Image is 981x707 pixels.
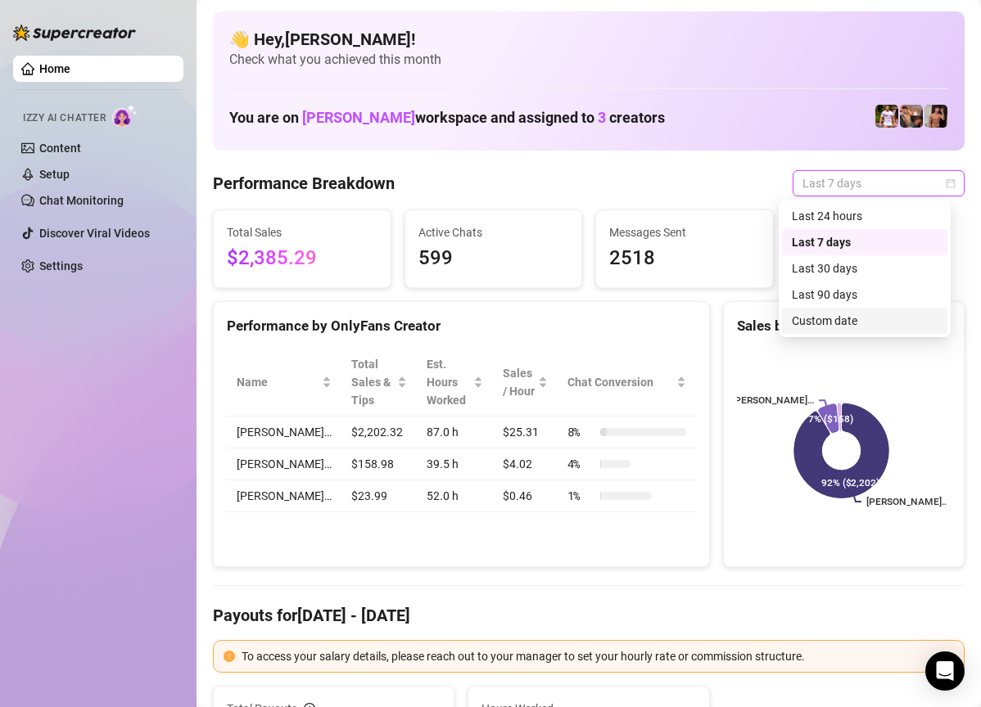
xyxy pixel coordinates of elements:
[417,417,493,448] td: 87.0 h
[609,243,760,274] span: 2518
[792,207,938,225] div: Last 24 hours
[925,651,965,691] div: Open Intercom Messenger
[598,109,606,126] span: 3
[39,227,150,240] a: Discover Viral Videos
[112,104,138,128] img: AI Chatter
[567,455,594,473] span: 4 %
[732,395,814,407] text: [PERSON_NAME]…
[427,355,470,409] div: Est. Hours Worked
[341,480,417,512] td: $23.99
[609,223,760,241] span: Messages Sent
[792,312,938,330] div: Custom date
[924,105,947,128] img: Zach
[418,223,569,241] span: Active Chats
[341,448,417,480] td: $158.98
[39,168,70,181] a: Setup
[782,255,947,281] div: Last 30 days
[802,171,955,196] span: Last 7 days
[493,448,558,480] td: $4.02
[227,480,341,512] td: [PERSON_NAME]…
[39,142,81,155] a: Content
[558,349,696,417] th: Chat Conversion
[782,308,947,334] div: Custom date
[229,28,948,51] h4: 👋 Hey, [PERSON_NAME] !
[13,25,136,41] img: logo-BBDzfeDw.svg
[567,373,673,391] span: Chat Conversion
[227,243,377,274] span: $2,385.29
[782,229,947,255] div: Last 7 days
[39,194,124,207] a: Chat Monitoring
[39,259,83,272] a: Settings
[417,448,493,480] td: 39.5 h
[23,110,106,126] span: Izzy AI Chatter
[875,105,898,128] img: Hector
[493,417,558,448] td: $25.31
[229,109,665,127] h1: You are on workspace and assigned to creators
[302,109,415,126] span: [PERSON_NAME]
[351,355,394,409] span: Total Sales & Tips
[493,349,558,417] th: Sales / Hour
[341,417,417,448] td: $2,202.32
[792,259,938,277] div: Last 30 days
[39,62,70,75] a: Home
[567,423,594,441] span: 8 %
[227,315,696,337] div: Performance by OnlyFans Creator
[213,604,965,627] h4: Payouts for [DATE] - [DATE]
[213,172,395,195] h4: Performance Breakdown
[341,349,417,417] th: Total Sales & Tips
[782,203,947,229] div: Last 24 hours
[227,448,341,480] td: [PERSON_NAME]…
[866,497,948,508] text: [PERSON_NAME]…
[242,647,954,665] div: To access your salary details, please reach out to your manager to set your hourly rate or commis...
[227,417,341,448] td: [PERSON_NAME]…
[737,315,951,337] div: Sales by OnlyFans Creator
[782,281,947,308] div: Last 90 days
[418,243,569,274] span: 599
[227,223,377,241] span: Total Sales
[493,480,558,512] td: $0.46
[227,349,341,417] th: Name
[224,651,235,662] span: exclamation-circle
[792,286,938,304] div: Last 90 days
[237,373,319,391] span: Name
[792,233,938,251] div: Last 7 days
[946,178,956,188] span: calendar
[229,51,948,69] span: Check what you achieved this month
[503,364,535,400] span: Sales / Hour
[417,480,493,512] td: 52.0 h
[567,487,594,505] span: 1 %
[900,105,923,128] img: Osvaldo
